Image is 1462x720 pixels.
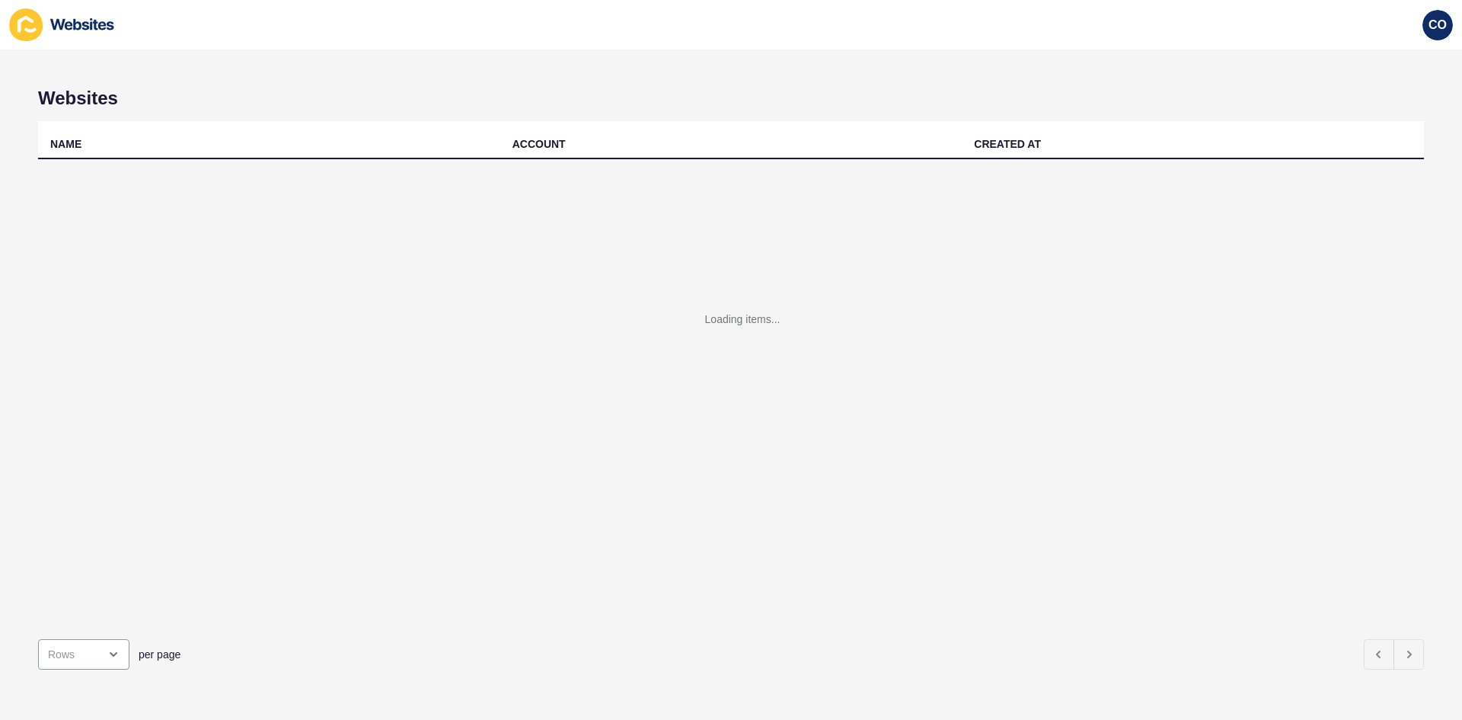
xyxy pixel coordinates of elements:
[50,136,81,152] div: NAME
[139,647,180,662] span: per page
[512,136,566,152] div: ACCOUNT
[38,88,1424,109] h1: Websites
[1428,18,1447,33] span: CO
[705,312,780,327] div: Loading items...
[974,136,1041,152] div: CREATED AT
[38,639,129,670] div: open menu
